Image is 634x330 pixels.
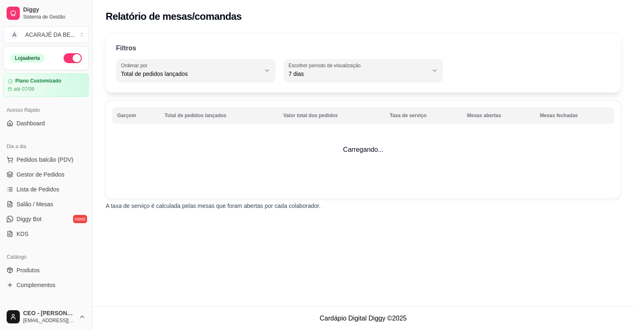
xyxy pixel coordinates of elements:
span: Complementos [17,281,55,289]
span: 7 dias [289,70,428,78]
span: [EMAIL_ADDRESS][DOMAIN_NAME] [23,317,76,324]
span: Pedidos balcão (PDV) [17,156,73,164]
button: Escolher período de visualização7 dias [284,59,443,82]
a: Gestor de Pedidos [3,168,89,181]
button: Alterar Status [64,53,82,63]
span: Diggy Bot [17,215,42,223]
span: Lista de Pedidos [17,185,59,193]
label: Ordenar por [121,62,150,69]
button: Select a team [3,26,89,43]
label: Escolher período de visualização [289,62,363,69]
span: KDS [17,230,28,238]
button: Ordenar porTotal de pedidos lançados [116,59,275,82]
span: CEO - [PERSON_NAME] [23,310,76,317]
span: Diggy [23,6,85,14]
a: Diggy Botnovo [3,212,89,226]
div: Loja aberta [10,54,45,63]
span: Dashboard [17,119,45,127]
a: Lista de Pedidos [3,183,89,196]
span: Gestor de Pedidos [17,170,64,179]
article: Plano Customizado [15,78,61,84]
div: ACARAJÉ DA BE ... [25,31,75,39]
span: Salão / Mesas [17,200,53,208]
a: Produtos [3,264,89,277]
footer: Cardápio Digital Diggy © 2025 [92,306,634,330]
div: Catálogo [3,250,89,264]
span: Total de pedidos lançados [121,70,260,78]
div: Dia a dia [3,140,89,153]
p: Filtros [116,43,136,53]
span: Produtos [17,266,40,274]
button: CEO - [PERSON_NAME][EMAIL_ADDRESS][DOMAIN_NAME] [3,307,89,327]
td: Carregando... [106,101,621,198]
a: Dashboard [3,117,89,130]
a: KDS [3,227,89,240]
button: Pedidos balcão (PDV) [3,153,89,166]
p: A taxa de serviço é calculada pelas mesas que foram abertas por cada colaborador. [106,202,621,210]
a: Plano Customizadoaté 07/09 [3,73,89,97]
div: Acesso Rápido [3,104,89,117]
a: DiggySistema de Gestão [3,3,89,23]
span: Sistema de Gestão [23,14,85,20]
h2: Relatório de mesas/comandas [106,10,241,23]
span: A [10,31,19,39]
article: até 07/09 [14,86,34,92]
a: Salão / Mesas [3,198,89,211]
a: Complementos [3,278,89,292]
